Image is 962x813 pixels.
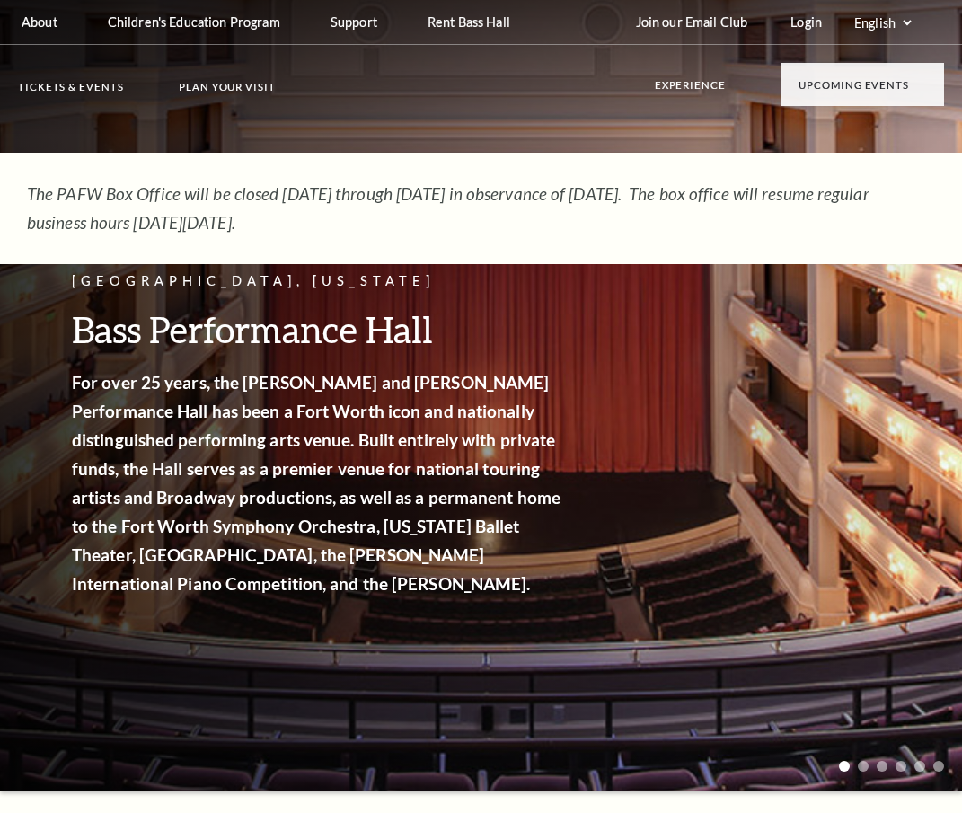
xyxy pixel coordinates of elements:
p: About [22,14,57,30]
h3: Bass Performance Hall [72,306,566,352]
p: Upcoming Events [799,80,909,100]
p: Support [331,14,377,30]
p: [GEOGRAPHIC_DATA], [US_STATE] [72,270,566,293]
select: Select: [851,14,914,31]
strong: For over 25 years, the [PERSON_NAME] and [PERSON_NAME] Performance Hall has been a Fort Worth ico... [72,372,560,594]
p: Rent Bass Hall [428,14,510,30]
em: The PAFW Box Office will be closed [DATE] through [DATE] in observance of [DATE]. The box office ... [27,183,869,233]
p: Children's Education Program [108,14,280,30]
p: Tickets & Events [18,82,124,102]
p: Experience [655,80,726,100]
p: Plan Your Visit [179,82,276,102]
